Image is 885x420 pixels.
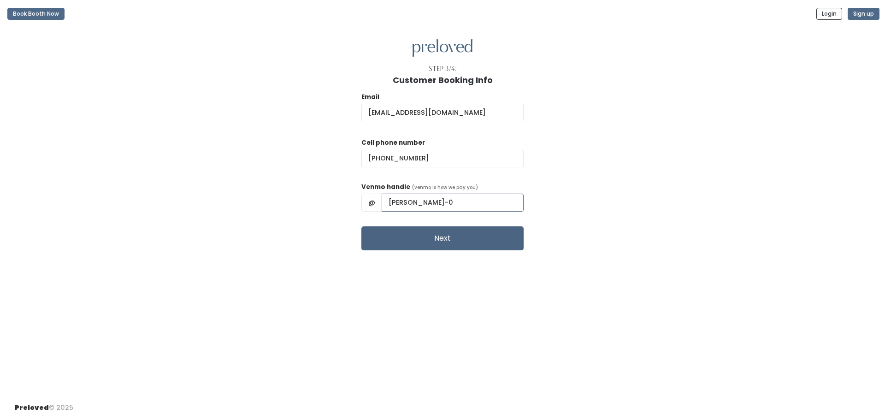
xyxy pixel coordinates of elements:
img: preloved logo [413,39,472,57]
input: @ . [361,104,524,121]
a: Book Booth Now [7,4,65,24]
span: Preloved [15,403,49,412]
label: Cell phone number [361,138,425,148]
span: @ [361,194,382,211]
input: (___) ___-____ [361,150,524,167]
button: Sign up [848,8,879,20]
div: © 2025 [15,396,73,413]
button: Login [816,8,842,20]
label: Email [361,93,379,102]
div: Step 3/4: [429,64,457,74]
h1: Customer Booking Info [393,76,493,85]
button: Next [361,226,524,250]
label: Venmo handle [361,183,410,192]
button: Book Booth Now [7,8,65,20]
span: (venmo is how we pay you) [412,184,478,191]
